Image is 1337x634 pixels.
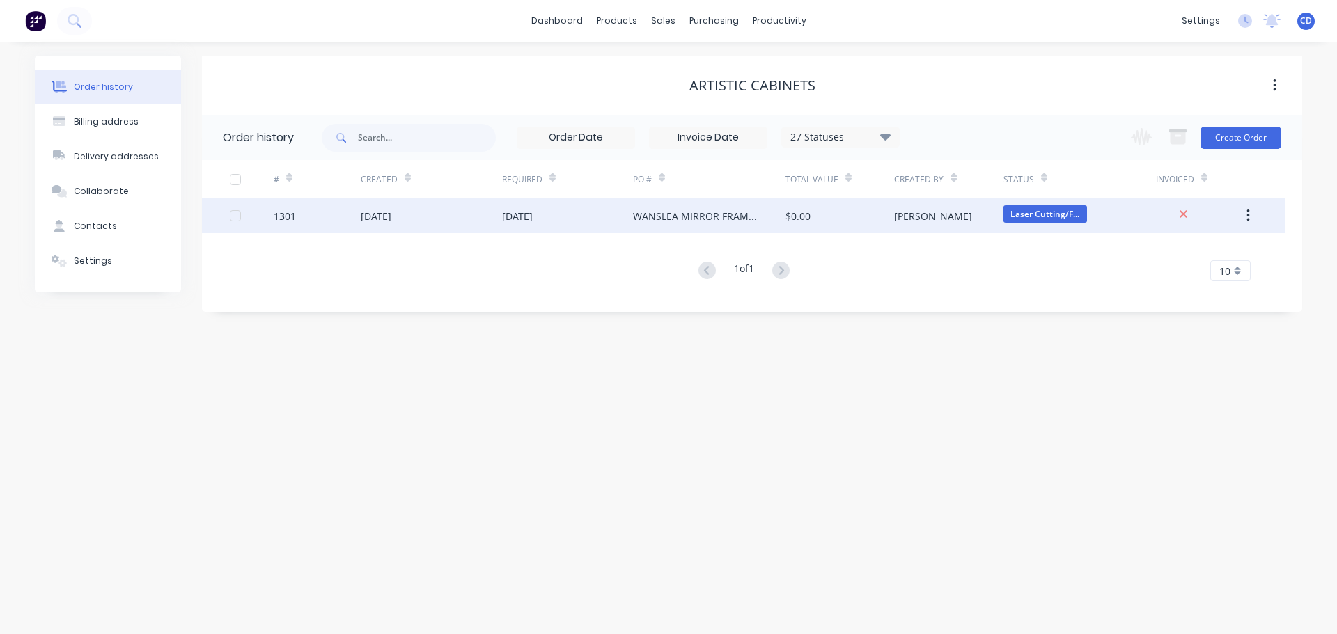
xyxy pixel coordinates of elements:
[35,174,181,209] button: Collaborate
[633,173,652,186] div: PO #
[1003,173,1034,186] div: Status
[517,127,634,148] input: Order Date
[633,160,785,198] div: PO #
[590,10,644,31] div: products
[682,10,746,31] div: purchasing
[894,160,1003,198] div: Created By
[1156,173,1194,186] div: Invoiced
[35,70,181,104] button: Order history
[1003,160,1156,198] div: Status
[223,129,294,146] div: Order history
[785,160,894,198] div: Total Value
[1156,160,1243,198] div: Invoiced
[1300,15,1312,27] span: CD
[274,173,279,186] div: #
[35,104,181,139] button: Billing address
[35,244,181,278] button: Settings
[689,77,815,94] div: Artistic Cabinets
[650,127,767,148] input: Invoice Date
[35,209,181,244] button: Contacts
[633,209,758,223] div: WANSLEA MIRROR FRAMES
[1201,127,1281,149] button: Create Order
[35,139,181,174] button: Delivery addresses
[785,209,811,223] div: $0.00
[74,116,139,128] div: Billing address
[894,173,944,186] div: Created By
[25,10,46,31] img: Factory
[74,220,117,232] div: Contacts
[524,10,590,31] a: dashboard
[361,209,391,223] div: [DATE]
[361,173,398,186] div: Created
[361,160,502,198] div: Created
[502,160,633,198] div: Required
[1175,10,1227,31] div: settings
[74,81,133,93] div: Order history
[74,185,129,198] div: Collaborate
[502,173,542,186] div: Required
[894,209,972,223] div: [PERSON_NAME]
[274,209,296,223] div: 1301
[502,209,533,223] div: [DATE]
[358,124,496,152] input: Search...
[644,10,682,31] div: sales
[746,10,813,31] div: productivity
[274,160,361,198] div: #
[734,261,754,281] div: 1 of 1
[785,173,838,186] div: Total Value
[1003,205,1087,223] span: Laser Cutting/F...
[782,129,899,145] div: 27 Statuses
[74,150,159,163] div: Delivery addresses
[1219,264,1230,278] span: 10
[74,255,112,267] div: Settings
